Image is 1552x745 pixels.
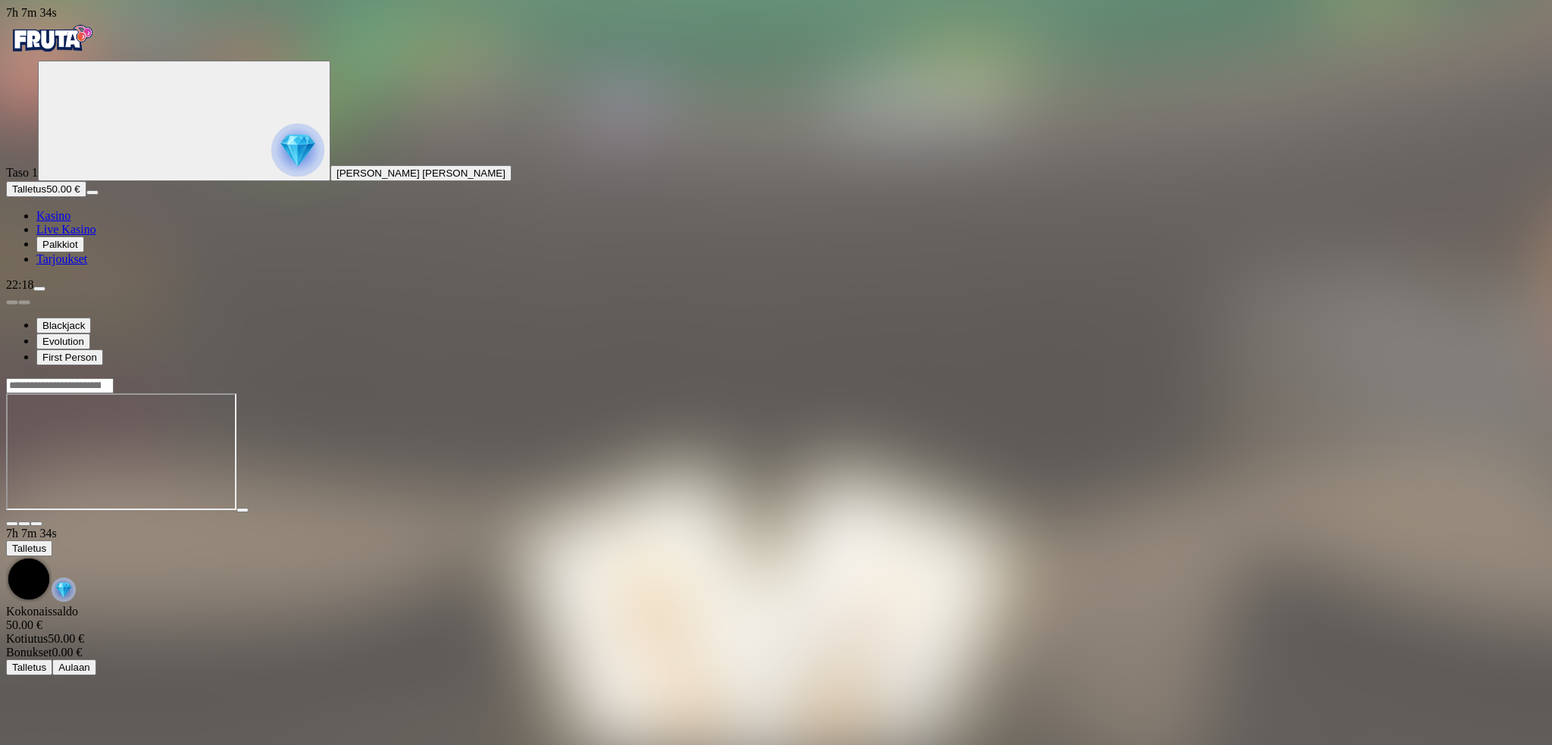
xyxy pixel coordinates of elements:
[30,521,42,526] button: fullscreen icon
[336,167,505,179] span: [PERSON_NAME] [PERSON_NAME]
[36,209,70,222] a: diamond iconKasino
[42,352,97,363] span: First Person
[36,333,90,349] button: Evolution
[33,286,45,291] button: menu
[12,183,46,195] span: Talletus
[6,540,52,556] button: Talletus
[36,236,84,252] button: reward iconPalkkiot
[6,605,1546,632] div: Kokonaissaldo
[6,47,97,60] a: Fruta
[6,659,52,675] button: Talletus
[42,239,78,250] span: Palkkiot
[271,124,324,177] img: reward progress
[6,632,1546,646] div: 50.00 €
[6,646,52,659] span: Bonukset
[36,252,87,265] span: Tarjoukset
[6,527,1546,605] div: Game menu
[6,632,48,645] span: Kotiutus
[86,190,99,195] button: menu
[42,336,84,347] span: Evolution
[6,278,33,291] span: 22:18
[58,662,90,673] span: Aulaan
[36,209,70,222] span: Kasino
[6,605,1546,675] div: Game menu content
[6,300,18,305] button: prev slide
[38,61,330,181] button: reward progress
[46,183,80,195] span: 50.00 €
[52,578,76,602] img: reward-icon
[12,662,46,673] span: Talletus
[12,543,46,554] span: Talletus
[6,20,97,58] img: Fruta
[236,508,249,512] button: play icon
[6,618,1546,632] div: 50.00 €
[42,320,85,331] span: Blackjack
[6,646,1546,659] div: 0.00 €
[18,300,30,305] button: next slide
[330,165,512,181] button: [PERSON_NAME] [PERSON_NAME]
[6,527,57,540] span: user session time
[52,659,96,675] button: Aulaan
[18,521,30,526] button: chevron-down icon
[36,349,103,365] button: First Person
[6,181,86,197] button: Talletusplus icon50.00 €
[6,166,38,179] span: Taso 1
[6,521,18,526] button: close icon
[36,223,96,236] a: poker-chip iconLive Kasino
[36,318,91,333] button: Blackjack
[36,223,96,236] span: Live Kasino
[6,378,114,393] input: Search
[36,252,87,265] a: gift-inverted iconTarjoukset
[6,393,236,510] iframe: First Person Blackjack
[6,20,1546,266] nav: Primary
[6,6,57,19] span: user session time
